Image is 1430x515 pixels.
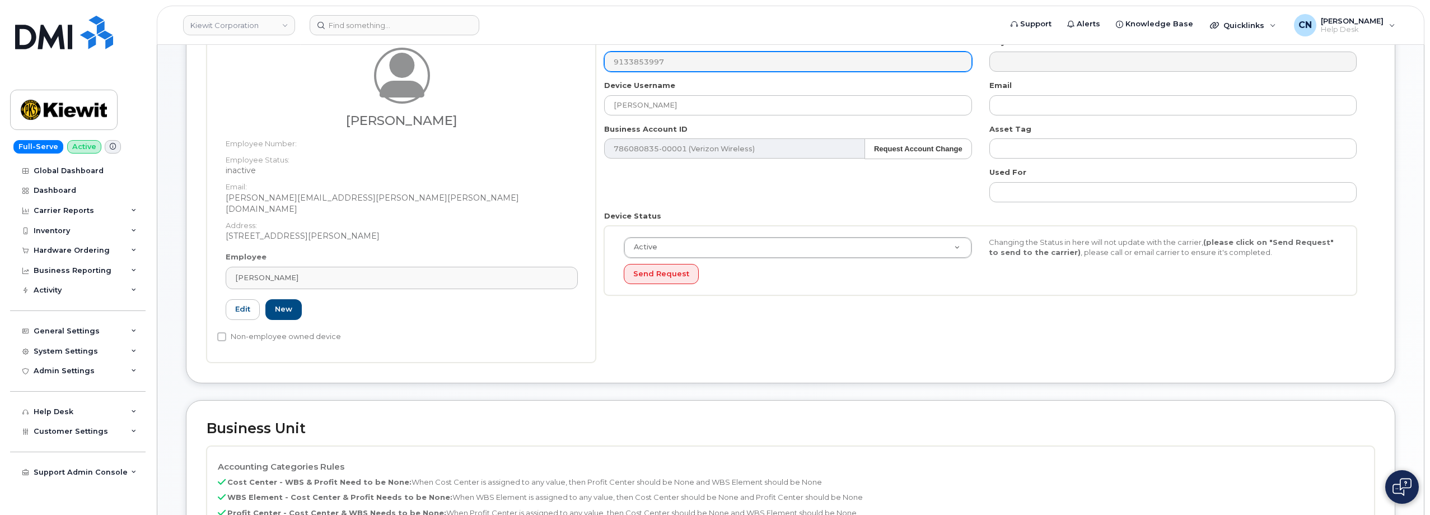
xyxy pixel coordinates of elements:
[1286,14,1403,36] div: Connor Nguyen
[226,299,260,320] a: Edit
[604,80,675,91] label: Device Username
[1077,18,1100,30] span: Alerts
[989,124,1031,134] label: Asset Tag
[989,80,1012,91] label: Email
[218,462,1363,472] h4: Accounting Categories Rules
[235,272,298,283] span: [PERSON_NAME]
[183,15,295,35] a: Kiewit Corporation
[226,252,267,262] label: Employee
[604,124,688,134] label: Business Account ID
[1003,13,1059,35] a: Support
[1108,13,1201,35] a: Knowledge Base
[624,264,699,285] button: Send Request
[227,477,412,486] b: Cost Center - WBS & Profit Need to be None:
[226,176,578,192] dt: Email:
[218,492,1363,503] p: When WBS Element is assigned to any value, then Cost Center should be None and Profit Center shou...
[864,138,972,159] button: Request Account Change
[217,332,226,341] input: Non-employee owned device
[226,165,578,176] dd: inactive
[989,167,1026,178] label: Used For
[310,15,479,35] input: Find something...
[1020,18,1052,30] span: Support
[1321,16,1384,25] span: [PERSON_NAME]
[227,493,452,502] b: WBS Element - Cost Center & Profit Needs to be None:
[226,149,578,165] dt: Employee Status:
[226,267,578,289] a: [PERSON_NAME]
[226,192,578,215] dd: [PERSON_NAME][EMAIL_ADDRESS][PERSON_NAME][PERSON_NAME][DOMAIN_NAME]
[1298,18,1312,32] span: CN
[1392,478,1412,496] img: Open chat
[226,215,578,231] dt: Address:
[1321,25,1384,34] span: Help Desk
[217,330,341,344] label: Non-employee owned device
[627,242,657,252] span: Active
[226,230,578,242] dd: [STREET_ADDRESS][PERSON_NAME]
[1059,13,1108,35] a: Alerts
[265,299,302,320] a: New
[207,421,1375,437] h2: Business Unit
[1202,14,1284,36] div: Quicklinks
[226,133,578,149] dt: Employee Number:
[1125,18,1193,30] span: Knowledge Base
[218,477,1363,488] p: When Cost Center is assigned to any value, then Profit Center should be None and WBS Element shou...
[1223,21,1264,30] span: Quicklinks
[604,211,661,221] label: Device Status
[624,238,971,258] a: Active
[226,114,578,128] h3: [PERSON_NAME]
[874,145,962,153] strong: Request Account Change
[980,237,1345,258] div: Changing the Status in here will not update with the carrier, , please call or email carrier to e...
